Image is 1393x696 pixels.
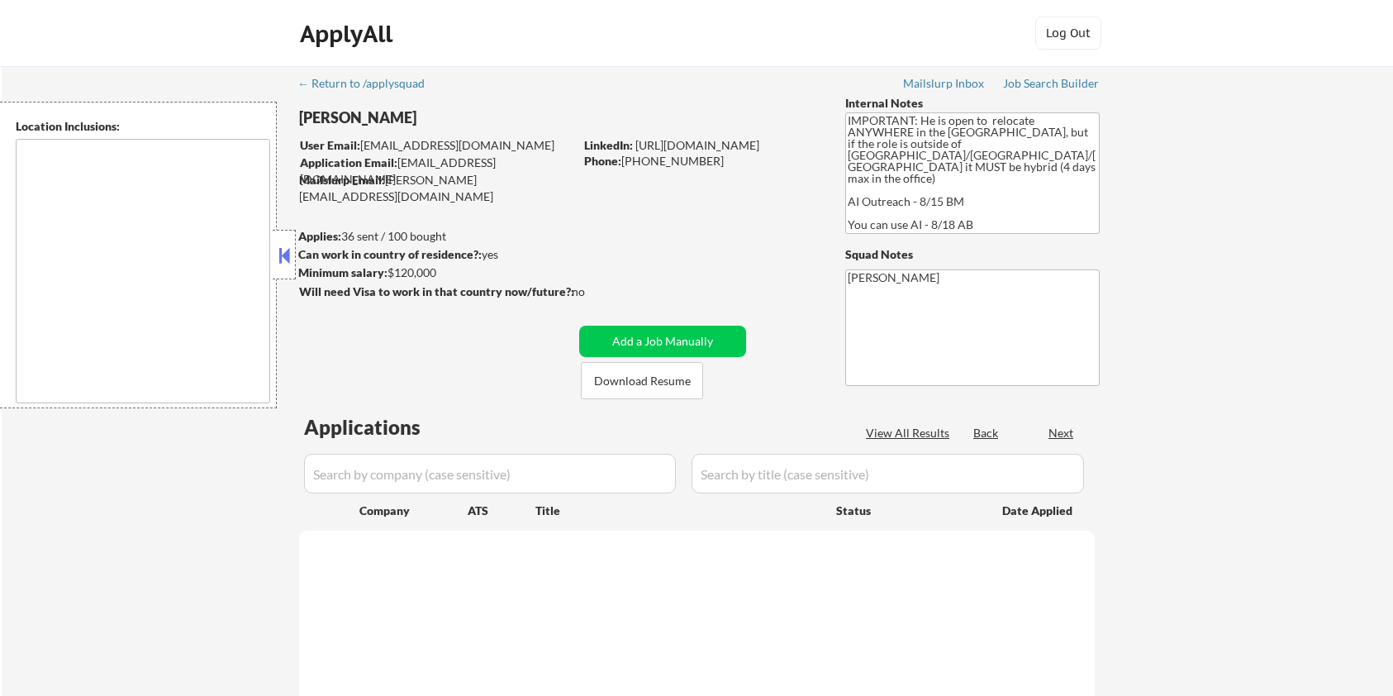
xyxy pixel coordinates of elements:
[304,454,676,493] input: Search by company (case sensitive)
[579,326,746,357] button: Add a Job Manually
[300,155,397,169] strong: Application Email:
[359,503,468,519] div: Company
[300,138,360,152] strong: User Email:
[973,425,1000,441] div: Back
[298,246,568,263] div: yes
[845,246,1100,263] div: Squad Notes
[297,77,440,93] a: ← Return to /applysquad
[692,454,1084,493] input: Search by title (case sensitive)
[1003,78,1100,89] div: Job Search Builder
[299,284,574,298] strong: Will need Visa to work in that country now/future?:
[16,118,270,135] div: Location Inclusions:
[903,77,986,93] a: Mailslurp Inbox
[1048,425,1075,441] div: Next
[299,172,573,204] div: [PERSON_NAME][EMAIL_ADDRESS][DOMAIN_NAME]
[299,173,385,187] strong: Mailslurp Email:
[836,495,978,525] div: Status
[1002,503,1075,519] div: Date Applied
[298,265,573,281] div: $120,000
[299,107,639,128] div: [PERSON_NAME]
[866,425,954,441] div: View All Results
[1035,17,1101,50] button: Log Out
[903,78,986,89] div: Mailslurp Inbox
[845,95,1100,112] div: Internal Notes
[584,138,633,152] strong: LinkedIn:
[300,137,573,154] div: [EMAIL_ADDRESS][DOMAIN_NAME]
[298,229,341,243] strong: Applies:
[300,155,573,187] div: [EMAIL_ADDRESS][DOMAIN_NAME]
[572,284,619,300] div: no
[297,78,440,89] div: ← Return to /applysquad
[584,153,818,169] div: [PHONE_NUMBER]
[468,503,535,519] div: ATS
[635,138,759,152] a: [URL][DOMAIN_NAME]
[298,228,573,245] div: 36 sent / 100 bought
[304,417,468,437] div: Applications
[584,154,621,168] strong: Phone:
[581,362,703,399] button: Download Resume
[298,265,387,279] strong: Minimum salary:
[300,20,397,48] div: ApplyAll
[535,503,820,519] div: Title
[298,247,482,261] strong: Can work in country of residence?:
